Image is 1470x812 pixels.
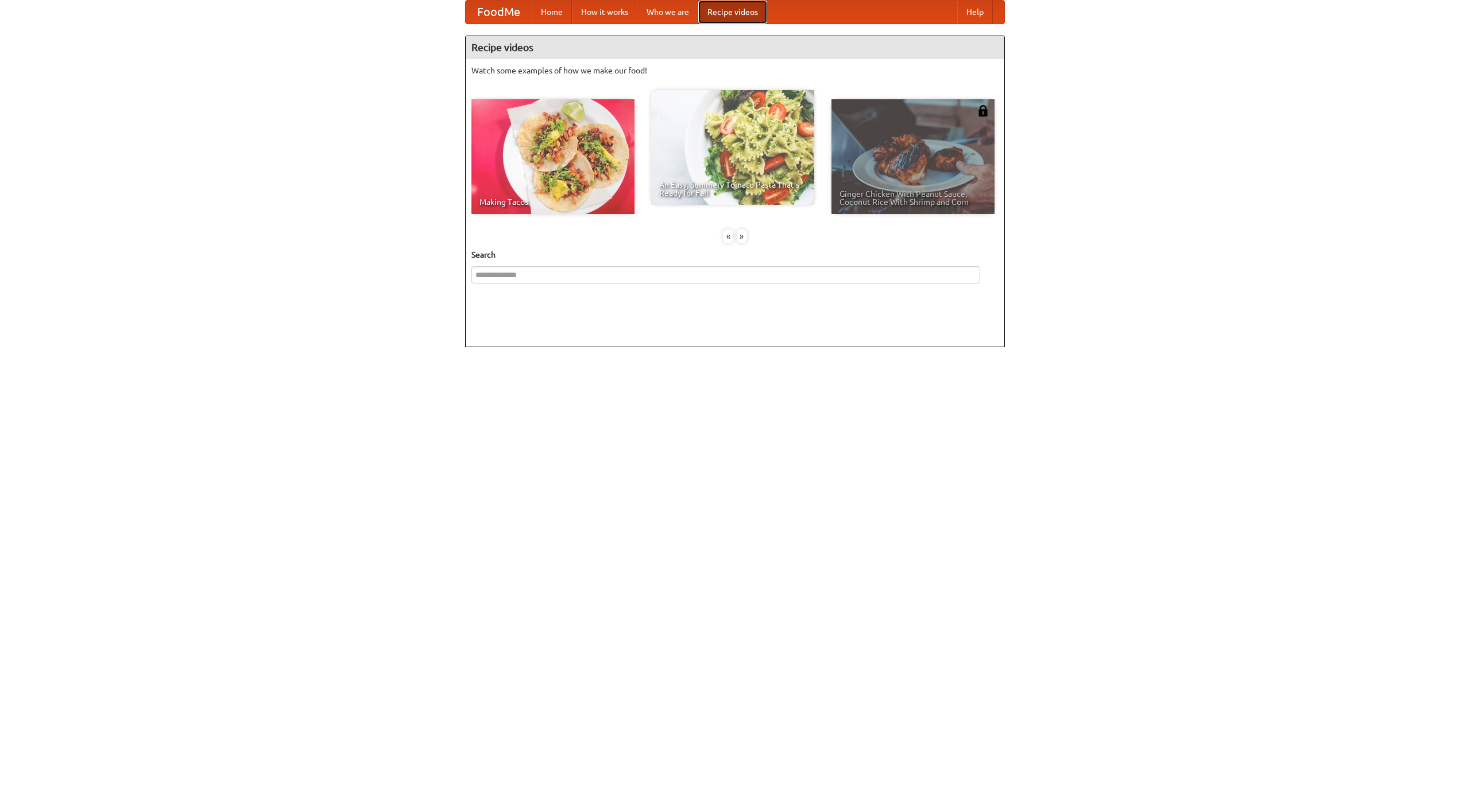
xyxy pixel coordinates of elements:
a: How it works [572,1,637,24]
a: FoodMe [466,1,532,24]
h5: Search [471,249,999,261]
a: An Easy, Summery Tomato Pasta That's Ready for Fall [651,90,814,205]
p: Watch some examples of how we make our food! [471,65,999,76]
span: An Easy, Summery Tomato Pasta That's Ready for Fall [659,181,806,197]
div: » [737,229,747,243]
a: Making Tacos [471,99,635,214]
span: Making Tacos [479,198,626,206]
img: 483408.png [977,105,989,116]
a: Help [957,1,993,24]
h4: Recipe videos [466,36,1004,59]
a: Recipe videos [698,1,767,24]
a: Home [532,1,572,24]
a: Who we are [637,1,698,24]
div: « [723,229,733,243]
